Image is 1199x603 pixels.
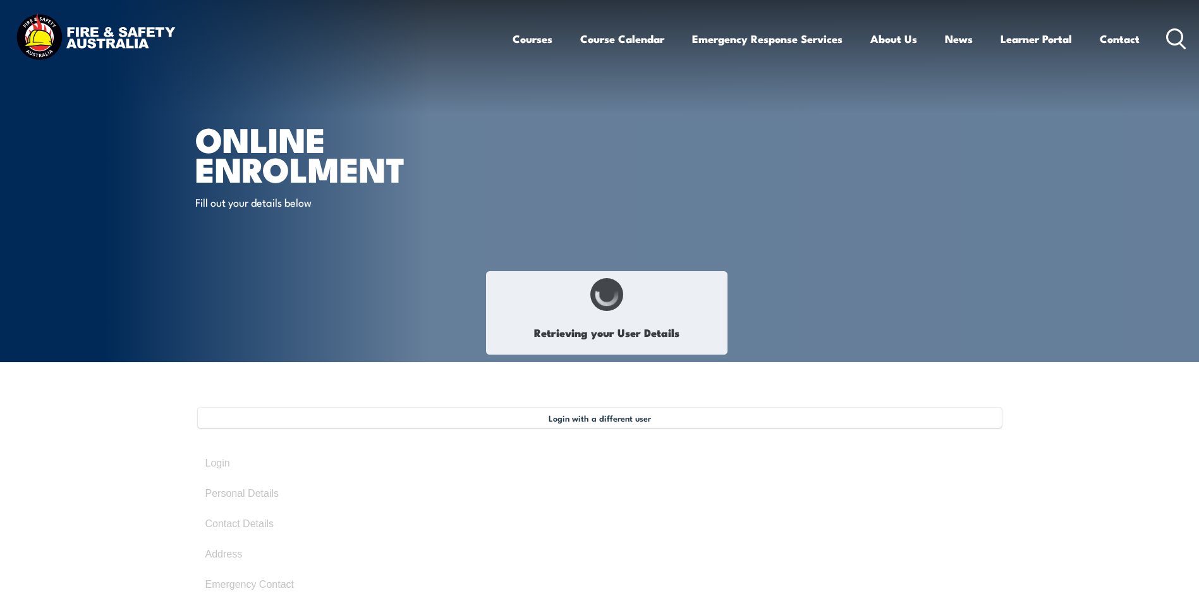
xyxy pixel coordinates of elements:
[513,22,552,56] a: Courses
[1100,22,1140,56] a: Contact
[493,318,721,348] h1: Retrieving your User Details
[549,413,651,423] span: Login with a different user
[870,22,917,56] a: About Us
[1001,22,1072,56] a: Learner Portal
[945,22,973,56] a: News
[195,195,426,209] p: Fill out your details below
[580,22,664,56] a: Course Calendar
[692,22,843,56] a: Emergency Response Services
[195,124,508,183] h1: Online Enrolment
